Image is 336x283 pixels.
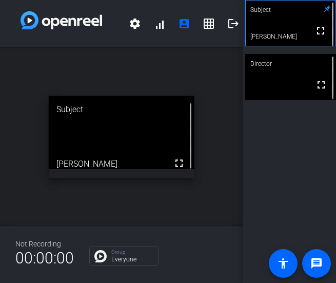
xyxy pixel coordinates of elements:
mat-icon: settings [129,17,141,30]
mat-icon: message [310,257,323,270]
span: Impact of Generative AI [102,11,123,36]
mat-icon: account_box [178,17,190,30]
div: Not Recording [15,239,74,250]
p: Everyone [111,256,153,262]
mat-icon: accessibility [277,257,289,270]
mat-icon: grid_on [203,17,215,30]
mat-icon: fullscreen [314,25,327,37]
button: signal_cellular_alt [147,11,172,36]
mat-icon: fullscreen [173,157,185,169]
mat-icon: logout [227,17,240,30]
p: Group [111,250,153,255]
div: Director [245,54,336,74]
mat-icon: fullscreen [315,79,327,91]
div: Subject [49,96,194,123]
img: Chat Icon [94,250,107,262]
img: white-gradient.svg [21,11,102,29]
span: 00:00:00 [15,245,74,271]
